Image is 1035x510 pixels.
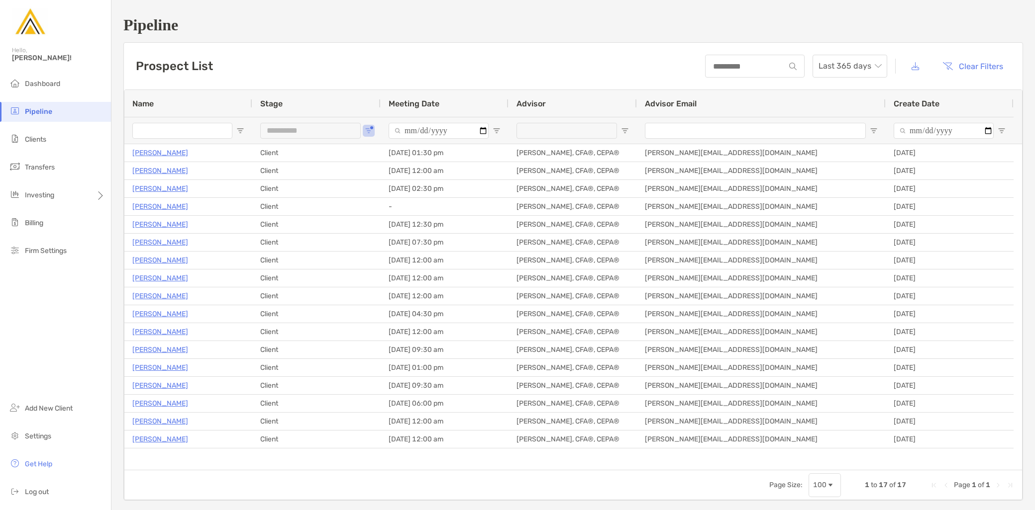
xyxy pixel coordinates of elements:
h3: Prospect List [136,59,213,73]
div: [DATE] [886,341,1014,358]
div: [PERSON_NAME], CFA®, CEPA® [509,341,637,358]
div: 100 [813,481,827,489]
div: [DATE] 12:00 am [381,162,509,179]
a: [PERSON_NAME] [132,361,188,374]
span: Advisor [517,99,546,108]
p: [PERSON_NAME] [132,165,188,177]
div: Client [252,234,381,251]
span: of [978,481,984,489]
div: [DATE] [886,269,1014,287]
div: [DATE] 07:30 pm [381,234,509,251]
div: Client [252,430,381,448]
input: Name Filter Input [132,123,232,139]
p: [PERSON_NAME] [132,236,188,249]
img: settings icon [9,429,21,441]
div: Client [252,305,381,323]
img: investing icon [9,188,21,200]
div: [DATE] [886,144,1014,162]
img: transfers icon [9,161,21,172]
div: [PERSON_NAME], CFA®, CEPA® [509,144,637,162]
div: [DATE] 01:00 pm [381,359,509,376]
div: [DATE] 12:00 am [381,269,509,287]
span: Meeting Date [389,99,439,108]
div: [DATE] 01:30 pm [381,144,509,162]
div: [DATE] [886,287,1014,305]
div: [PERSON_NAME], CFA®, CEPA® [509,413,637,430]
span: Log out [25,488,49,496]
p: [PERSON_NAME] [132,326,188,338]
div: [PERSON_NAME][EMAIL_ADDRESS][DOMAIN_NAME] [637,359,886,376]
button: Open Filter Menu [493,127,501,135]
img: input icon [789,63,797,70]
div: [PERSON_NAME], CFA®, CEPA® [509,395,637,412]
div: [DATE] [886,395,1014,412]
button: Open Filter Menu [236,127,244,135]
span: Settings [25,432,51,440]
div: [PERSON_NAME][EMAIL_ADDRESS][DOMAIN_NAME] [637,198,886,215]
p: [PERSON_NAME] [132,290,188,302]
div: [DATE] [886,234,1014,251]
div: [PERSON_NAME][EMAIL_ADDRESS][DOMAIN_NAME] [637,216,886,233]
div: [PERSON_NAME], CFA®, CEPA® [509,359,637,376]
div: Client [252,323,381,340]
span: Last 365 days [819,55,881,77]
div: Client [252,216,381,233]
a: [PERSON_NAME] [132,343,188,356]
span: Transfers [25,163,55,171]
span: 17 [879,481,888,489]
img: add_new_client icon [9,402,21,414]
div: Page Size [809,473,841,497]
div: [PERSON_NAME], CFA®, CEPA® [509,269,637,287]
span: Stage [260,99,283,108]
div: [DATE] [886,162,1014,179]
div: [PERSON_NAME][EMAIL_ADDRESS][DOMAIN_NAME] [637,234,886,251]
div: Client [252,359,381,376]
span: Billing [25,219,43,227]
span: [PERSON_NAME]! [12,54,105,62]
p: [PERSON_NAME] [132,147,188,159]
div: Client [252,341,381,358]
div: Client [252,198,381,215]
div: Client [252,269,381,287]
div: [PERSON_NAME][EMAIL_ADDRESS][DOMAIN_NAME] [637,269,886,287]
span: Name [132,99,154,108]
div: Client [252,377,381,394]
div: [DATE] 12:00 am [381,430,509,448]
a: [PERSON_NAME] [132,415,188,427]
img: clients icon [9,133,21,145]
div: Client [252,144,381,162]
div: [DATE] [886,359,1014,376]
div: [PERSON_NAME], CFA®, CEPA® [509,180,637,197]
div: [PERSON_NAME][EMAIL_ADDRESS][DOMAIN_NAME] [637,180,886,197]
div: Client [252,252,381,269]
div: [DATE] 09:30 am [381,377,509,394]
a: [PERSON_NAME] [132,200,188,213]
span: Advisor Email [645,99,697,108]
div: [DATE] [886,216,1014,233]
span: Investing [25,191,54,199]
a: [PERSON_NAME] [132,379,188,392]
img: Zoe Logo [12,4,48,40]
button: Open Filter Menu [621,127,629,135]
div: Previous Page [942,481,950,489]
p: [PERSON_NAME] [132,272,188,284]
div: [PERSON_NAME][EMAIL_ADDRESS][DOMAIN_NAME] [637,377,886,394]
div: [DATE] 12:00 am [381,287,509,305]
img: dashboard icon [9,77,21,89]
div: [DATE] 02:30 pm [381,180,509,197]
span: 1 [972,481,976,489]
div: Client [252,180,381,197]
div: [PERSON_NAME][EMAIL_ADDRESS][DOMAIN_NAME] [637,162,886,179]
div: [DATE] 04:30 pm [381,305,509,323]
a: [PERSON_NAME] [132,397,188,410]
span: Create Date [894,99,939,108]
div: [DATE] [886,323,1014,340]
img: logout icon [9,485,21,497]
p: [PERSON_NAME] [132,308,188,320]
